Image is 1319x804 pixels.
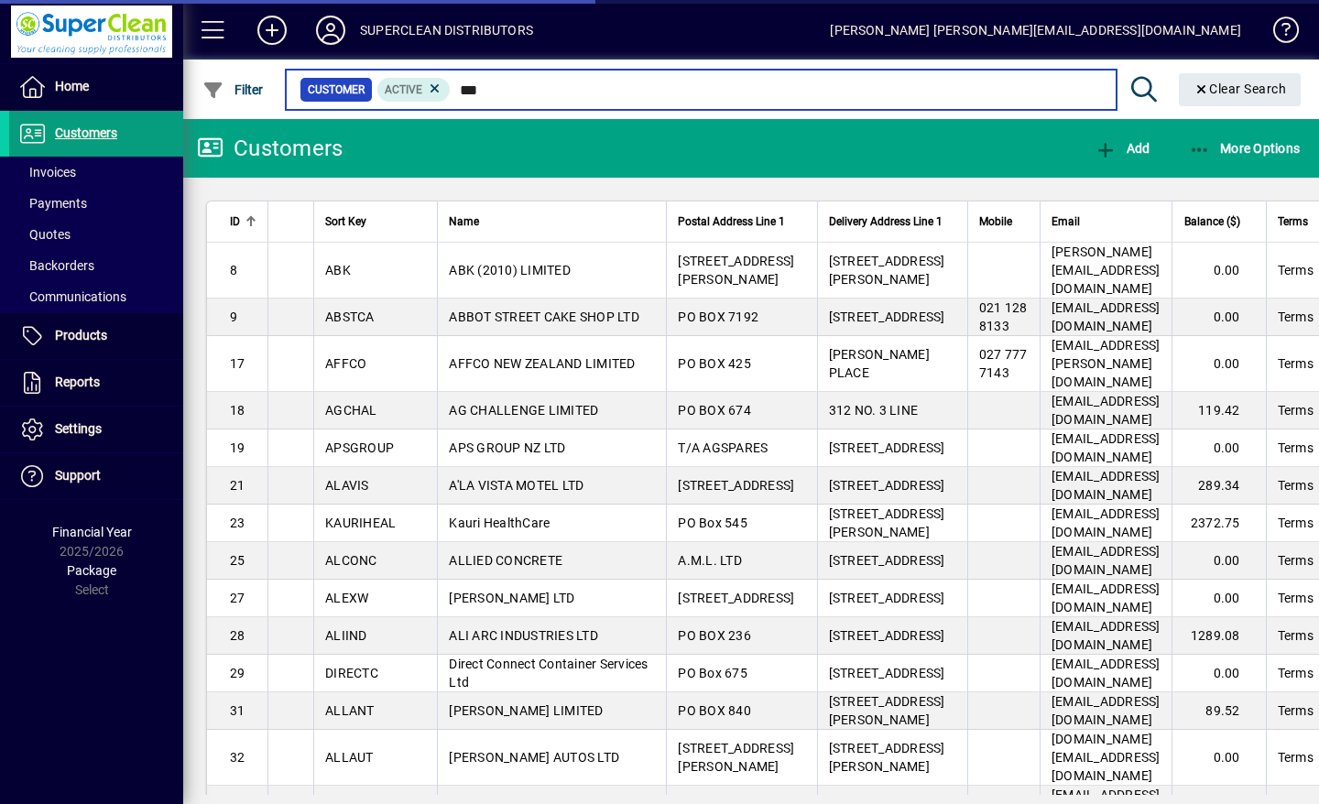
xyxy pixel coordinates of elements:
[1278,664,1314,682] span: Terms
[325,440,394,455] span: APSGROUP
[230,356,245,371] span: 17
[1172,730,1266,786] td: 0.00
[325,516,396,530] span: KAURIHEAL
[449,212,479,232] span: Name
[1090,132,1154,165] button: Add
[1052,394,1161,427] span: [EMAIL_ADDRESS][DOMAIN_NAME]
[55,421,102,436] span: Settings
[1052,657,1161,690] span: [EMAIL_ADDRESS][DOMAIN_NAME]
[1052,212,1080,232] span: Email
[230,212,240,232] span: ID
[18,165,76,179] span: Invoices
[230,750,245,765] span: 32
[1172,299,1266,336] td: 0.00
[230,703,245,718] span: 31
[198,73,268,106] button: Filter
[829,254,945,287] span: [STREET_ADDRESS][PERSON_NAME]
[1172,429,1266,467] td: 0.00
[1172,542,1266,580] td: 0.00
[1278,439,1314,457] span: Terms
[1052,244,1161,296] span: [PERSON_NAME][EMAIL_ADDRESS][DOMAIN_NAME]
[1052,694,1161,727] span: [EMAIL_ADDRESS][DOMAIN_NAME]
[830,16,1241,45] div: [PERSON_NAME] [PERSON_NAME][EMAIL_ADDRESS][DOMAIN_NAME]
[360,16,533,45] div: SUPERCLEAN DISTRIBUTORS
[230,553,245,568] span: 25
[1179,73,1302,106] button: Clear
[1095,141,1150,156] span: Add
[678,212,785,232] span: Postal Address Line 1
[1278,589,1314,607] span: Terms
[55,79,89,93] span: Home
[1052,619,1161,652] span: [EMAIL_ADDRESS][DOMAIN_NAME]
[1172,392,1266,429] td: 119.42
[325,478,369,493] span: ALAVIS
[1172,467,1266,505] td: 289.34
[325,750,374,765] span: ALLAUT
[325,666,378,680] span: DIRECTC
[829,628,945,643] span: [STREET_ADDRESS]
[1052,300,1161,333] span: [EMAIL_ADDRESS][DOMAIN_NAME]
[829,478,945,493] span: [STREET_ADDRESS]
[1052,544,1161,577] span: [EMAIL_ADDRESS][DOMAIN_NAME]
[1278,701,1314,720] span: Terms
[449,553,562,568] span: ALLIED CONCRETE
[449,440,565,455] span: APS GROUP NZ LTD
[829,666,945,680] span: [STREET_ADDRESS]
[678,591,794,605] span: [STREET_ADDRESS]
[1278,514,1314,532] span: Terms
[1172,655,1266,692] td: 0.00
[55,375,100,389] span: Reports
[325,310,375,324] span: ABSTCA
[308,81,365,99] span: Customer
[449,591,574,605] span: [PERSON_NAME] LTD
[230,403,245,418] span: 18
[1172,617,1266,655] td: 1289.08
[197,134,343,163] div: Customers
[678,310,758,324] span: PO BOX 7192
[829,347,930,380] span: [PERSON_NAME] PLACE
[829,694,945,727] span: [STREET_ADDRESS][PERSON_NAME]
[678,254,794,287] span: [STREET_ADDRESS][PERSON_NAME]
[1278,401,1314,419] span: Terms
[449,703,603,718] span: [PERSON_NAME] LIMITED
[829,310,945,324] span: [STREET_ADDRESS]
[678,741,794,774] span: [STREET_ADDRESS][PERSON_NAME]
[230,212,256,232] div: ID
[55,125,117,140] span: Customers
[301,14,360,47] button: Profile
[52,525,132,539] span: Financial Year
[385,83,422,96] span: Active
[325,263,351,277] span: ABK
[1184,132,1305,165] button: More Options
[449,657,648,690] span: Direct Connect Container Services Ltd
[230,591,245,605] span: 27
[55,468,101,483] span: Support
[449,403,598,418] span: AG CHALLENGE LIMITED
[1172,505,1266,542] td: 2372.75
[230,440,245,455] span: 19
[325,553,377,568] span: ALCONC
[1259,4,1296,63] a: Knowledge Base
[9,313,183,359] a: Products
[829,741,945,774] span: [STREET_ADDRESS][PERSON_NAME]
[678,478,794,493] span: [STREET_ADDRESS]
[829,403,919,418] span: 312 NO. 3 LINE
[9,188,183,219] a: Payments
[9,219,183,250] a: Quotes
[1278,551,1314,570] span: Terms
[325,628,367,643] span: ALIIND
[1278,212,1308,232] span: Terms
[325,212,366,232] span: Sort Key
[979,347,1028,380] span: 027 777 7143
[377,78,451,102] mat-chip: Activation Status: Active
[678,440,768,455] span: T/A AGSPARES
[1052,431,1161,464] span: [EMAIL_ADDRESS][DOMAIN_NAME]
[979,300,1028,333] span: 021 128 8133
[449,628,598,643] span: ALI ARC INDUSTRIES LTD
[18,289,126,304] span: Communications
[230,478,245,493] span: 21
[67,563,116,578] span: Package
[9,157,183,188] a: Invoices
[1194,81,1287,96] span: Clear Search
[1052,732,1161,783] span: [DOMAIN_NAME][EMAIL_ADDRESS][DOMAIN_NAME]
